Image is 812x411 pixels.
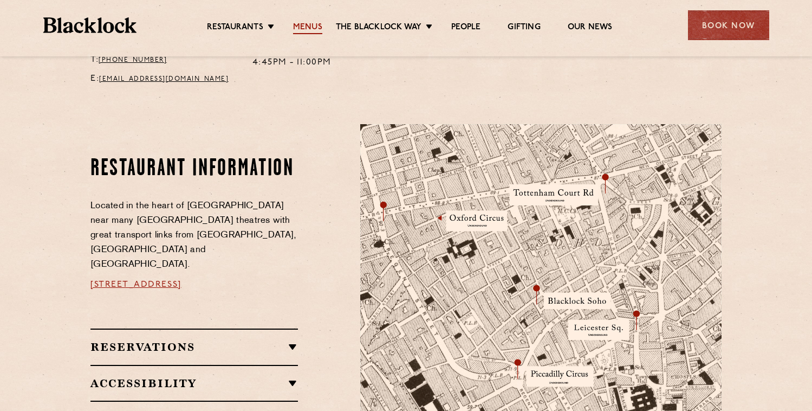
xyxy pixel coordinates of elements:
[43,17,137,33] img: BL_Textured_Logo-footer-cropped.svg
[90,156,298,183] h2: Restaurant information
[336,22,421,34] a: The Blacklock Way
[90,377,298,390] h2: Accessibility
[508,22,540,34] a: Gifting
[293,22,322,34] a: Menus
[252,56,333,70] p: 4:45pm - 11:00pm
[90,341,298,354] h2: Reservations
[688,10,769,40] div: Book Now
[99,76,229,82] a: [EMAIL_ADDRESS][DOMAIN_NAME]
[568,22,613,34] a: Our News
[451,22,480,34] a: People
[207,22,263,34] a: Restaurants
[90,280,181,289] a: [STREET_ADDRESS]
[90,53,236,67] p: T:
[90,199,298,272] p: Located in the heart of [GEOGRAPHIC_DATA] near many [GEOGRAPHIC_DATA] theatres with great transpo...
[99,57,167,63] a: [PHONE_NUMBER]
[90,72,236,86] p: E:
